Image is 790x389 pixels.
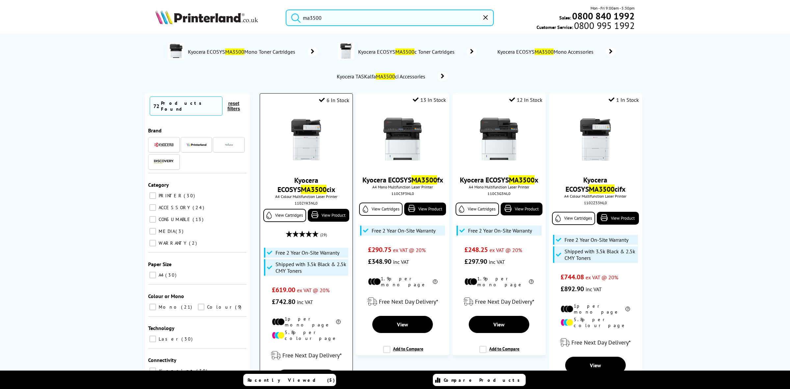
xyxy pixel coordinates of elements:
a: Kyocera ECOSYSMA3500Mono Toner Cartridges [188,43,318,61]
span: ex VAT @ 20% [489,247,522,253]
span: Mon - Fri 9:00am - 5:30pm [591,5,635,11]
span: A4 Mono Multifunction Laser Printer [456,184,542,189]
a: View [469,316,529,333]
div: modal_delivery [456,292,542,311]
a: Kyocera ECOSYSMA3500c Toner Cartridges [357,43,477,61]
div: 1102YK3NL0 [265,201,348,206]
span: 30 [184,193,197,199]
mark: MA3500 [395,48,414,55]
span: £348.90 [368,257,391,266]
li: 5.8p per colour page [561,317,630,328]
a: View Product [501,203,542,215]
span: Connectivity [148,357,176,363]
input: PRINTER 30 [149,192,156,199]
span: 2 [189,240,198,246]
div: 6 In Stock [319,97,349,103]
a: Kyocera ECOSYSMA3500cix [277,176,335,194]
span: Laser [157,336,181,342]
span: £619.00 [272,286,295,294]
span: Kyocera TASKalfa ci Accessories [336,73,428,80]
span: 72 [153,103,159,109]
input: MEDIA 3 [149,228,156,235]
input: Laser 30 [149,336,156,342]
input: ACCESSORY 24 [149,204,156,211]
input: Colour 9 [198,304,204,310]
span: Free 2 Year On-Site Warranty [565,236,628,243]
span: Free Next Day Delivery* [282,351,342,359]
span: Recently Viewed (5) [248,377,335,383]
span: A4 Colour Multifunction Laser Printer [263,194,349,199]
a: View Cartridges [263,209,306,222]
span: £744.08 [561,273,584,281]
div: 110C3G3NL0 [457,191,540,196]
span: Free Next Day Delivery* [571,339,631,346]
span: Customer Service: [537,22,635,30]
a: Kyocera ECOSYSMA3500x [460,175,538,184]
span: Kyocera ECOSYS Mono Toner Cartridges [188,48,298,55]
input: A4 30 [149,272,156,278]
div: modal_delivery [263,346,349,365]
a: View [372,316,433,333]
a: View Product [308,209,349,222]
span: Sales: [559,14,571,21]
span: £892.90 [561,285,584,293]
div: 13 In Stock [413,97,446,103]
span: A4 Colour Multifunction Laser Printer [552,194,639,199]
a: View Product [404,203,446,215]
a: Kyocera ECOSYSMA3500cifx [566,175,625,194]
span: 9 [235,304,243,310]
b: 0800 840 1992 [572,10,635,22]
a: View [565,357,626,374]
span: £290.75 [368,245,391,254]
div: 1 In Stock [609,97,639,103]
span: Shipped with 3.5k Black & 2.5k CMY Toners [276,261,347,274]
a: View Cartridges [359,203,402,216]
span: Free 2 Year On-Site Warranty [372,227,435,234]
mark: MA3500 [376,73,395,80]
a: View Cartridges [456,203,499,216]
li: 1p per mono page [272,316,341,328]
span: Airprint [157,368,196,374]
img: Navigator [225,141,233,149]
a: 0800 840 1992 [571,13,635,19]
span: Colour [205,304,234,310]
span: inc VAT [297,299,313,305]
mark: MA3500 [411,175,437,184]
div: 12 In Stock [509,97,542,103]
li: 1.9p per mono page [368,276,437,288]
img: Kyocera [154,142,174,147]
input: CONSUMABLE 13 [149,216,156,223]
span: WARRANTY [157,240,188,246]
span: Technology [148,325,174,331]
span: Mono [157,304,180,310]
a: View Product [597,212,639,225]
span: CONSUMABLE [157,216,192,222]
span: 24 [193,205,206,210]
span: (29) [320,229,327,241]
a: View [276,370,336,387]
img: Discovery [154,160,174,164]
span: ex VAT @ 20% [393,247,426,253]
span: inc VAT [393,259,409,265]
li: 1p per mono page [561,303,630,315]
span: A4 Mono Multifunction Laser Printer [359,184,446,189]
img: 1102YK3NL0-deptimage.jpg [338,43,354,59]
a: Kyocera ECOSYSMA3500fx [362,175,443,184]
a: Printerland Logo [155,10,277,26]
span: Category [148,181,169,188]
span: Kyocera ECOSYS c Toner Cartridges [357,48,457,55]
span: £248.25 [464,245,488,254]
div: 110C3F3NL0 [361,191,444,196]
span: Compare Products [444,377,523,383]
span: Kyocera ECOSYS Mono Accessories [497,48,596,55]
mark: MA3500 [589,184,615,194]
span: 3 [175,228,185,234]
span: MEDIA [157,228,175,234]
span: View [590,362,601,369]
span: 13 [193,216,205,222]
input: Sea [286,10,494,26]
span: £297.90 [464,257,487,266]
input: Airprint 30 [149,368,156,374]
span: 30 [165,272,178,278]
span: ACCESSORY [157,205,192,210]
